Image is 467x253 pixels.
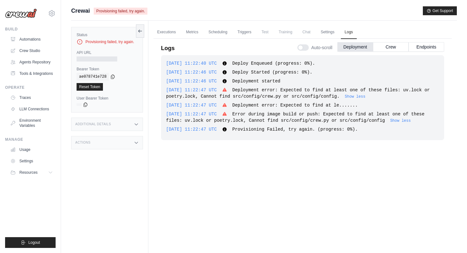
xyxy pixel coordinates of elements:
[409,42,444,52] button: Endpoints
[166,88,430,99] span: Deployment error: Expected to find at least one of these files: uv.lock or poetry.lock, Cannot fi...
[299,26,314,38] span: Chat is not available until the deployment is complete
[166,112,424,123] span: Error during image build or push: Expected to find at least one of these files: uv.lock or poetry...
[232,79,280,84] span: Deployment started
[166,112,217,117] span: [DATE] 11:22:47 UTC
[435,223,467,253] iframe: Chat Widget
[345,94,365,99] button: Show less
[8,115,56,131] a: Environment Variables
[8,156,56,166] a: Settings
[75,141,91,145] h3: Actions
[19,170,37,175] span: Resources
[5,237,56,248] button: Logout
[275,26,296,38] span: Training is not available until the deployment is complete
[8,34,56,44] a: Automations
[28,240,40,245] span: Logout
[8,68,56,79] a: Tools & Integrations
[232,70,312,75] span: Deploy Started (progress: 0%).
[311,44,332,51] span: Auto-scroll
[232,127,358,132] span: Provisioning Failed, try again. (progress: 0%).
[166,88,217,93] span: [DATE] 11:22:47 UTC
[8,167,56,178] button: Resources
[5,85,56,90] div: Operate
[166,127,217,132] span: [DATE] 11:22:47 UTC
[423,6,457,15] button: Get Support
[71,6,90,15] span: Crewai
[166,70,217,75] span: [DATE] 11:22:46 UTC
[77,50,138,55] label: API URL
[258,26,272,38] span: Test
[232,61,315,66] span: Deploy Enqueued (progress: 0%).
[341,26,357,39] a: Logs
[161,44,175,53] p: Logs
[8,104,56,114] a: LLM Connections
[166,79,217,84] span: [DATE] 11:22:46 UTC
[337,42,373,52] button: Deployment
[234,26,255,39] a: Triggers
[77,39,138,45] div: Provisioning failed, try again.
[390,118,411,123] button: Show less
[373,42,409,52] button: Crew
[94,8,147,15] span: Provisioning failed, try again.
[8,145,56,155] a: Usage
[182,26,202,39] a: Metrics
[8,93,56,103] a: Traces
[232,103,358,108] span: Deployment error: Expected to find at le.......
[75,122,111,126] h3: Additional Details
[317,26,338,39] a: Settings
[77,83,103,91] a: Reset Token
[166,103,217,108] span: [DATE] 11:22:47 UTC
[153,26,180,39] a: Executions
[5,27,56,32] div: Build
[77,96,138,101] label: User Bearer Token
[205,26,231,39] a: Scheduling
[77,73,109,81] code: ae078741e728
[166,61,217,66] span: [DATE] 11:22:40 UTC
[77,32,138,37] label: Status
[5,137,56,142] div: Manage
[8,57,56,67] a: Agents Repository
[8,46,56,56] a: Crew Studio
[5,9,37,18] img: Logo
[77,67,138,72] label: Bearer Token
